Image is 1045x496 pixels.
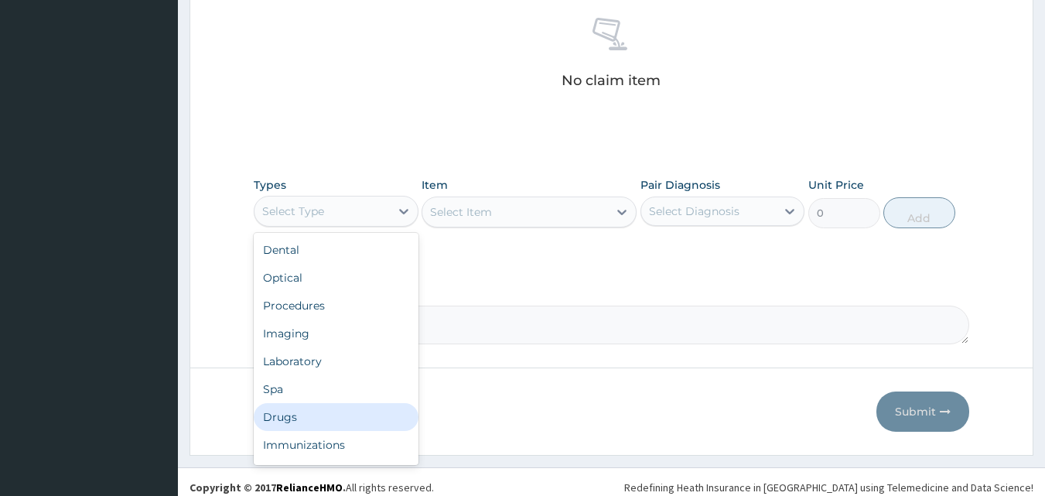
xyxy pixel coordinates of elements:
a: RelianceHMO [276,481,343,494]
label: Pair Diagnosis [640,177,720,193]
label: Comment [254,284,970,297]
label: Unit Price [808,177,864,193]
button: Add [883,197,955,228]
div: Procedures [254,292,418,320]
div: Dental [254,236,418,264]
button: Submit [876,392,969,432]
div: Laboratory [254,347,418,375]
div: Imaging [254,320,418,347]
div: Drugs [254,403,418,431]
div: Select Diagnosis [649,204,739,219]
div: Optical [254,264,418,292]
label: Item [422,177,448,193]
div: Others [254,459,418,487]
div: Spa [254,375,418,403]
div: Redefining Heath Insurance in [GEOGRAPHIC_DATA] using Telemedicine and Data Science! [624,480,1033,495]
strong: Copyright © 2017 . [190,481,346,494]
div: Select Type [262,204,324,219]
p: No claim item [562,73,661,88]
label: Types [254,179,286,192]
div: Immunizations [254,431,418,459]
